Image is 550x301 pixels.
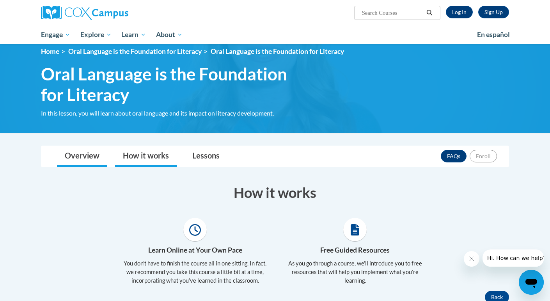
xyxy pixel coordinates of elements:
h4: Learn Online at Your Own Pace [121,245,269,255]
a: Learn [116,26,151,44]
span: Oral Language is the Foundation for Literacy [211,47,344,55]
span: En español [477,30,510,39]
span: Engage [41,30,70,39]
h4: Free Guided Resources [281,245,429,255]
a: Cox Campus [41,6,189,20]
img: Cox Campus [41,6,128,20]
a: Home [41,47,59,55]
span: Oral Language is the Foundation for Literacy [41,64,310,105]
div: Main menu [29,26,521,44]
a: Engage [36,26,75,44]
iframe: Button to launch messaging window [519,270,544,295]
button: Enroll [470,150,497,162]
iframe: Close message [464,251,479,267]
a: Oral Language is the Foundation for Literacy [68,47,202,55]
h3: How it works [41,183,509,202]
a: How it works [115,146,177,167]
input: Search Courses [361,8,424,18]
a: Lessons [185,146,227,167]
p: As you go through a course, we’ll introduce you to free resources that will help you implement wh... [281,259,429,285]
a: Explore [75,26,117,44]
a: Log In [446,6,473,18]
p: You don’t have to finish the course all in one sitting. In fact, we recommend you take this cours... [121,259,269,285]
div: In this lesson, you will learn about oral language and its impact on literacy development. [41,109,310,118]
span: Explore [80,30,112,39]
a: Overview [57,146,107,167]
a: FAQs [441,150,467,162]
span: Learn [121,30,146,39]
a: Register [478,6,509,18]
button: Search [424,8,435,18]
iframe: Message from company [483,249,544,267]
span: About [156,30,183,39]
a: En español [472,27,515,43]
span: Hi. How can we help? [5,5,63,12]
a: About [151,26,188,44]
